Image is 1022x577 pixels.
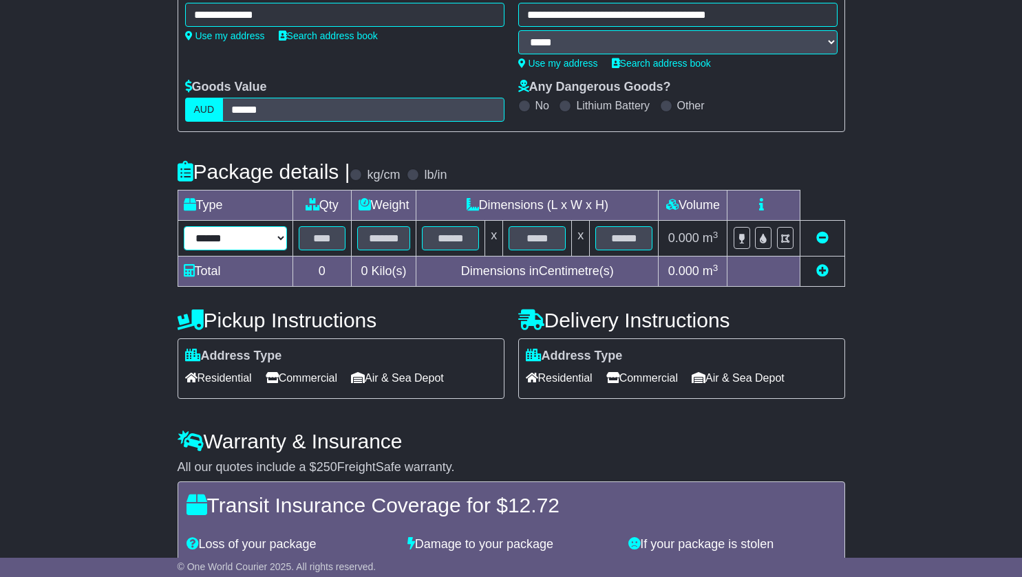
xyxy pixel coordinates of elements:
[416,190,659,221] td: Dimensions (L x W x H)
[178,257,292,287] td: Total
[178,430,845,453] h4: Warranty & Insurance
[185,349,282,364] label: Address Type
[508,494,560,516] span: 12.72
[351,367,444,389] span: Air & Sea Depot
[292,257,352,287] td: 0
[713,263,718,273] sup: 3
[518,58,598,69] a: Use my address
[424,168,447,183] label: lb/in
[279,30,378,41] a: Search address book
[576,99,650,112] label: Lithium Battery
[677,99,705,112] label: Other
[266,367,337,389] span: Commercial
[180,537,401,552] div: Loss of your package
[185,80,267,95] label: Goods Value
[535,99,549,112] label: No
[606,367,678,389] span: Commercial
[659,190,727,221] td: Volume
[352,257,416,287] td: Kilo(s)
[361,264,368,278] span: 0
[703,264,718,278] span: m
[485,221,503,257] td: x
[713,230,718,240] sup: 3
[612,58,711,69] a: Search address book
[692,367,785,389] span: Air & Sea Depot
[526,349,623,364] label: Address Type
[518,309,845,331] h4: Delivery Instructions
[526,367,593,389] span: Residential
[292,190,352,221] td: Qty
[178,309,504,331] h4: Pickup Instructions
[317,460,337,474] span: 250
[572,221,590,257] td: x
[185,367,252,389] span: Residential
[178,160,350,183] h4: Package details |
[178,561,376,572] span: © One World Courier 2025. All rights reserved.
[703,231,718,245] span: m
[352,190,416,221] td: Weight
[178,190,292,221] td: Type
[668,264,699,278] span: 0.000
[401,537,621,552] div: Damage to your package
[185,98,224,122] label: AUD
[185,30,265,41] a: Use my address
[178,460,845,475] div: All our quotes include a $ FreightSafe warranty.
[816,264,829,278] a: Add new item
[367,168,400,183] label: kg/cm
[518,80,671,95] label: Any Dangerous Goods?
[187,494,836,516] h4: Transit Insurance Coverage for $
[621,537,842,552] div: If your package is stolen
[668,231,699,245] span: 0.000
[416,257,659,287] td: Dimensions in Centimetre(s)
[816,231,829,245] a: Remove this item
